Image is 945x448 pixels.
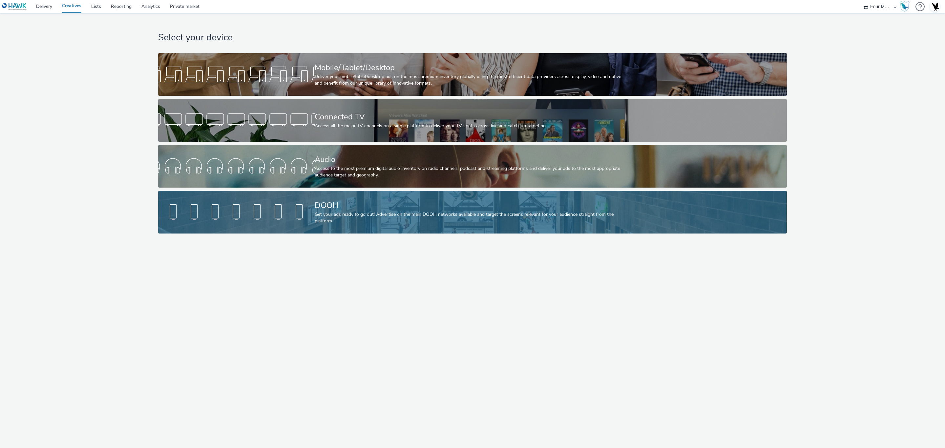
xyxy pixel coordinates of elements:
div: Get your ads ready to go out! Advertise on the main DOOH networks available and target the screen... [315,211,628,225]
div: Access all the major TV channels on a single platform to deliver your TV spots across live and ca... [315,123,628,129]
div: Audio [315,154,628,165]
img: undefined Logo [2,3,27,11]
a: DOOHGet your ads ready to go out! Advertise on the main DOOH networks available and target the sc... [158,191,787,234]
a: AudioAccess to the most premium digital audio inventory on radio channels, podcast and streaming ... [158,145,787,188]
a: Hawk Academy [900,1,912,12]
div: Mobile/Tablet/Desktop [315,62,628,73]
div: Access to the most premium digital audio inventory on radio channels, podcast and streaming platf... [315,165,628,179]
img: Account UK [930,2,940,11]
a: Connected TVAccess all the major TV channels on a single platform to deliver your TV spots across... [158,99,787,142]
div: Deliver your mobile/tablet/desktop ads on the most premium inventory globally using the most effi... [315,73,628,87]
div: DOOH [315,200,628,211]
img: Hawk Academy [900,1,910,12]
a: Mobile/Tablet/DesktopDeliver your mobile/tablet/desktop ads on the most premium inventory globall... [158,53,787,96]
h1: Select your device [158,31,787,44]
div: Connected TV [315,111,628,123]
